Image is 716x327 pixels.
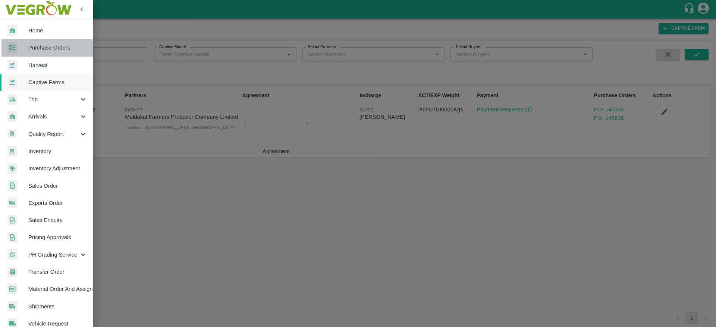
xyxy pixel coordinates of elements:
[7,180,17,191] img: sales
[28,130,79,138] span: Quality Report
[28,251,79,259] span: PH Grading Service
[28,216,87,224] span: Sales Enquiry
[7,94,17,105] img: delivery
[28,44,87,52] span: Purchase Orders
[7,25,17,36] img: whArrival
[7,284,17,295] img: centralMaterial
[28,112,79,121] span: Arrivals
[28,285,87,293] span: Material Order And Assignment
[28,268,87,276] span: Transfer Order
[28,302,87,311] span: Shipments
[28,233,87,241] span: Pricing Approvals
[28,26,87,35] span: Home
[7,77,17,88] img: harvest
[7,197,17,208] img: shipments
[28,182,87,190] span: Sales Order
[7,60,17,71] img: harvest
[7,163,17,174] img: inventory
[28,78,87,86] span: Captive Farms
[7,111,17,122] img: whArrival
[28,147,87,155] span: Inventory
[28,199,87,207] span: Exports Order
[7,301,17,312] img: shipments
[28,95,79,104] span: Trip
[7,215,17,226] img: sales
[7,146,17,157] img: whInventory
[28,164,87,172] span: Inventory Adjustment
[7,267,17,277] img: whTransfer
[7,42,17,53] img: reciept
[7,129,16,139] img: qualityReport
[7,232,17,243] img: sales
[28,61,87,69] span: Harvest
[7,249,17,260] img: whTracker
